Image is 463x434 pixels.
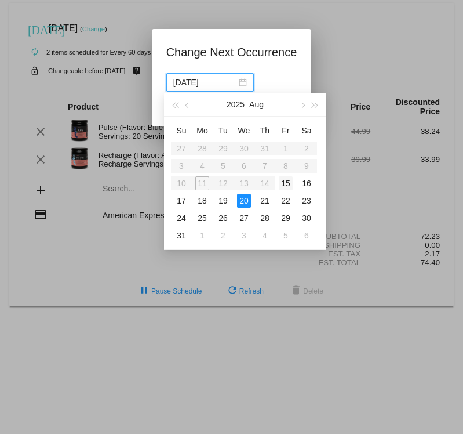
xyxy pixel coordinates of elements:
[279,176,293,190] div: 15
[249,93,264,116] button: Aug
[258,194,272,208] div: 21
[275,192,296,209] td: 8/22/2025
[192,209,213,227] td: 8/25/2025
[234,192,254,209] td: 8/20/2025
[234,209,254,227] td: 8/27/2025
[174,194,188,208] div: 17
[227,93,245,116] button: 2025
[254,209,275,227] td: 8/28/2025
[275,175,296,192] td: 8/15/2025
[296,93,308,116] button: Next month (PageDown)
[234,121,254,140] th: Wed
[195,211,209,225] div: 25
[216,229,230,243] div: 2
[171,192,192,209] td: 8/17/2025
[309,93,322,116] button: Next year (Control + right)
[275,121,296,140] th: Fri
[192,227,213,244] td: 9/1/2025
[213,192,234,209] td: 8/19/2025
[169,93,181,116] button: Last year (Control + left)
[258,211,272,225] div: 28
[216,211,230,225] div: 26
[166,43,297,62] h1: Change Next Occurrence
[192,192,213,209] td: 8/18/2025
[296,175,317,192] td: 8/16/2025
[254,227,275,244] td: 9/4/2025
[275,209,296,227] td: 8/29/2025
[258,229,272,243] div: 4
[279,229,293,243] div: 5
[195,194,209,208] div: 18
[300,211,313,225] div: 30
[296,209,317,227] td: 8/30/2025
[300,194,313,208] div: 23
[275,227,296,244] td: 9/5/2025
[174,211,188,225] div: 24
[171,209,192,227] td: 8/24/2025
[300,229,313,243] div: 6
[237,229,251,243] div: 3
[171,227,192,244] td: 8/31/2025
[296,192,317,209] td: 8/23/2025
[254,192,275,209] td: 8/21/2025
[181,93,194,116] button: Previous month (PageUp)
[279,211,293,225] div: 29
[296,121,317,140] th: Sat
[213,227,234,244] td: 9/2/2025
[254,121,275,140] th: Thu
[171,121,192,140] th: Sun
[173,76,236,89] input: Select date
[213,209,234,227] td: 8/26/2025
[279,194,293,208] div: 22
[300,176,313,190] div: 16
[234,227,254,244] td: 9/3/2025
[174,229,188,243] div: 31
[216,194,230,208] div: 19
[195,229,209,243] div: 1
[237,194,251,208] div: 20
[296,227,317,244] td: 9/6/2025
[192,121,213,140] th: Mon
[237,211,251,225] div: 27
[213,121,234,140] th: Tue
